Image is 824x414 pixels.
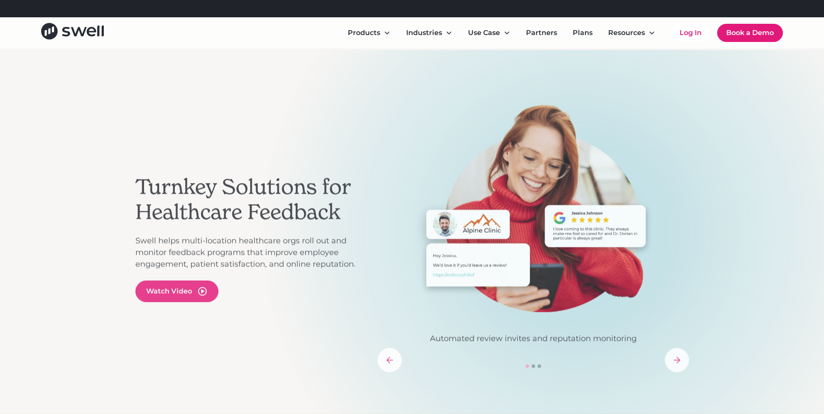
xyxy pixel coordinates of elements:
[341,24,398,42] div: Products
[608,28,645,38] div: Resources
[378,333,689,344] p: Automated review invites and reputation monitoring
[671,24,710,42] a: Log In
[135,280,218,302] a: open lightbox
[406,28,442,38] div: Industries
[146,286,192,296] div: Watch Video
[399,24,459,42] div: Industries
[348,28,380,38] div: Products
[378,348,402,372] div: previous slide
[601,24,662,42] div: Resources
[717,24,783,42] a: Book a Demo
[665,348,689,372] div: next slide
[468,28,500,38] div: Use Case
[538,364,541,368] div: Show slide 3 of 3
[519,24,564,42] a: Partners
[532,364,535,368] div: Show slide 2 of 3
[378,104,689,344] div: 1 of 3
[41,23,104,42] a: home
[461,24,517,42] div: Use Case
[135,235,369,270] p: Swell helps multi-location healthcare orgs roll out and monitor feedback programs that improve em...
[378,104,689,372] div: carousel
[135,175,369,225] h2: Turnkey Solutions for Healthcare Feedback
[566,24,600,42] a: Plans
[526,364,529,368] div: Show slide 1 of 3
